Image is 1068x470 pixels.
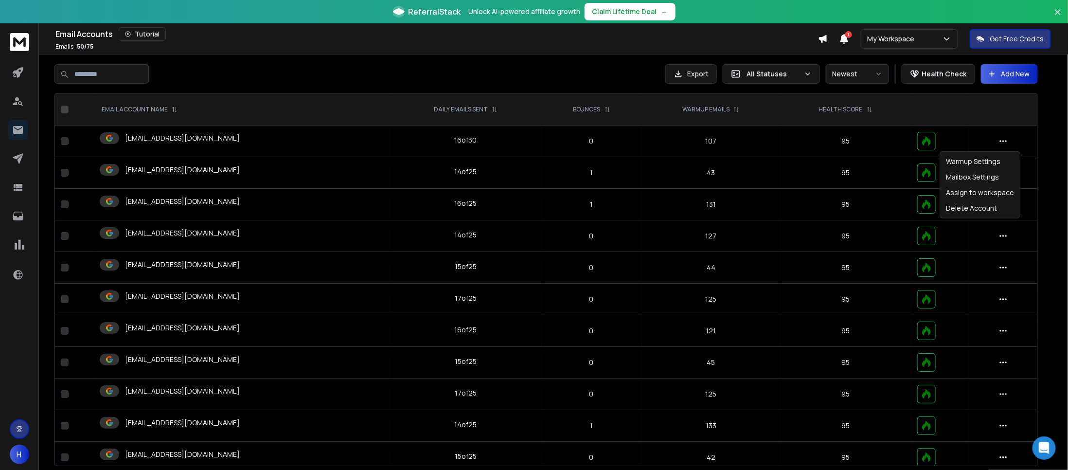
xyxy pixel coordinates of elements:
button: Close banner [1051,6,1064,29]
p: [EMAIL_ADDRESS][DOMAIN_NAME] [125,450,240,459]
p: All Statuses [747,69,800,79]
div: 16 of 30 [454,135,477,145]
button: Add New [981,64,1038,84]
p: 0 [547,294,637,304]
p: BOUNCES [573,106,601,113]
td: 95 [780,189,911,220]
td: 95 [780,220,911,252]
p: [EMAIL_ADDRESS][DOMAIN_NAME] [125,260,240,270]
td: 95 [780,315,911,347]
div: EMAIL ACCOUNT NAME [102,106,178,113]
span: → [661,7,668,17]
div: Assign to workspace [943,185,1018,200]
td: 95 [780,379,911,410]
td: 95 [780,157,911,189]
span: 50 / 75 [77,42,93,51]
div: 14 of 25 [454,230,477,240]
p: [EMAIL_ADDRESS][DOMAIN_NAME] [125,133,240,143]
p: 0 [547,263,637,272]
p: [EMAIL_ADDRESS][DOMAIN_NAME] [125,355,240,364]
p: 0 [547,231,637,241]
p: [EMAIL_ADDRESS][DOMAIN_NAME] [125,291,240,301]
p: HEALTH SCORE [819,106,863,113]
p: 0 [547,389,637,399]
div: 15 of 25 [455,262,477,271]
p: [EMAIL_ADDRESS][DOMAIN_NAME] [125,197,240,206]
div: 14 of 25 [454,420,477,430]
td: 127 [642,220,780,252]
div: Warmup Settings [943,154,1018,169]
span: 1 [845,31,852,38]
span: ReferralStack [409,6,461,18]
div: 16 of 25 [454,325,477,335]
div: Delete Account [943,200,1018,216]
p: My Workspace [867,34,918,44]
p: DAILY EMAILS SENT [434,106,488,113]
p: Get Free Credits [990,34,1044,44]
p: Health Check [922,69,967,79]
p: 0 [547,358,637,367]
td: 121 [642,315,780,347]
div: 14 of 25 [454,167,477,177]
td: 95 [780,126,911,157]
p: [EMAIL_ADDRESS][DOMAIN_NAME] [125,418,240,428]
td: 95 [780,252,911,284]
td: 43 [642,157,780,189]
td: 95 [780,284,911,315]
div: 17 of 25 [455,388,477,398]
td: 133 [642,410,780,442]
p: [EMAIL_ADDRESS][DOMAIN_NAME] [125,386,240,396]
p: [EMAIL_ADDRESS][DOMAIN_NAME] [125,323,240,333]
button: Newest [826,64,889,84]
button: Tutorial [119,27,166,41]
td: 45 [642,347,780,379]
td: 95 [780,347,911,379]
td: 131 [642,189,780,220]
span: H [10,445,29,464]
div: 16 of 25 [454,199,477,208]
td: 125 [642,379,780,410]
p: Emails : [55,43,93,51]
td: 44 [642,252,780,284]
p: [EMAIL_ADDRESS][DOMAIN_NAME] [125,228,240,238]
td: 125 [642,284,780,315]
p: 0 [547,452,637,462]
button: Claim Lifetime Deal [585,3,676,20]
div: Mailbox Settings [943,169,1018,185]
div: 15 of 25 [455,452,477,461]
p: WARMUP EMAILS [682,106,730,113]
p: 1 [547,168,637,178]
p: 0 [547,136,637,146]
div: 15 of 25 [455,357,477,366]
p: 0 [547,326,637,336]
p: [EMAIL_ADDRESS][DOMAIN_NAME] [125,165,240,175]
div: Email Accounts [55,27,818,41]
div: 17 of 25 [455,293,477,303]
td: 95 [780,410,911,442]
div: Open Intercom Messenger [1032,436,1056,460]
p: 1 [547,199,637,209]
p: 1 [547,421,637,431]
td: 107 [642,126,780,157]
button: Export [665,64,717,84]
p: Unlock AI-powered affiliate growth [469,7,581,17]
